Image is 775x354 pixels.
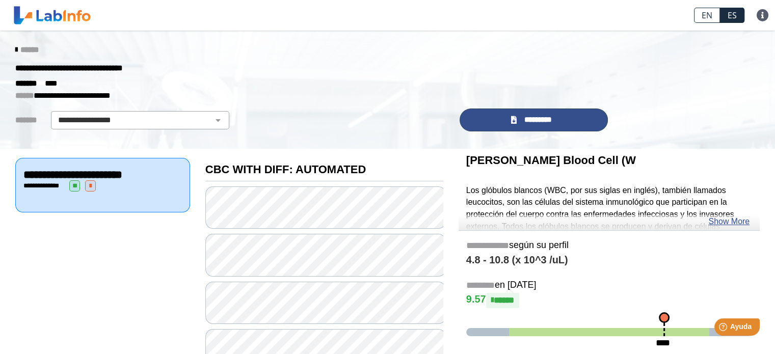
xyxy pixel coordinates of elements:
h5: en [DATE] [466,280,752,291]
h4: 9.57 [466,293,752,308]
a: ES [720,8,744,23]
a: EN [694,8,720,23]
iframe: Help widget launcher [684,314,764,343]
b: [PERSON_NAME] Blood Cell (W [466,154,636,167]
p: Los glóbulos blancos (WBC, por sus siglas en inglés), también llamados leucocitos, son las célula... [466,184,752,331]
b: CBC WITH DIFF: AUTOMATED [205,163,366,176]
h4: 4.8 - 10.8 (x 10^3 /uL) [466,254,752,266]
h5: según su perfil [466,240,752,252]
a: Show More [708,215,750,228]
